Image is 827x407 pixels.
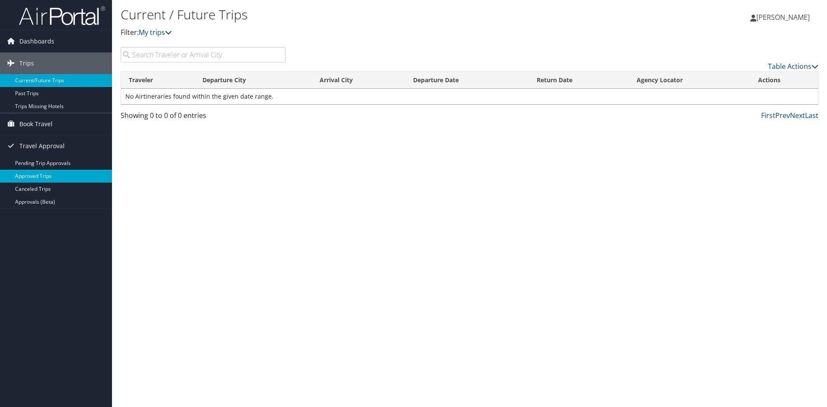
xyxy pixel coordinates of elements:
a: My trips [139,28,172,37]
h1: Current / Future Trips [121,6,586,24]
span: Trips [19,53,34,74]
a: Last [805,111,818,120]
img: airportal-logo.png [19,6,105,26]
th: Departure City: activate to sort column ascending [195,72,312,89]
span: Dashboards [19,31,54,52]
th: Actions [750,72,818,89]
div: Showing 0 to 0 of 0 entries [121,110,286,125]
span: Travel Approval [19,135,65,157]
th: Return Date: activate to sort column ascending [529,72,629,89]
th: Agency Locator: activate to sort column ascending [629,72,750,89]
th: Departure Date: activate to sort column descending [405,72,529,89]
input: Search Traveler or Arrival City [121,47,286,62]
span: [PERSON_NAME] [756,12,810,22]
th: Traveler: activate to sort column ascending [121,72,195,89]
a: [PERSON_NAME] [750,4,818,30]
p: Filter: [121,27,586,38]
td: No Airtineraries found within the given date range. [121,89,818,104]
a: First [761,111,775,120]
th: Arrival City: activate to sort column ascending [312,72,405,89]
span: Book Travel [19,113,53,135]
a: Next [790,111,805,120]
a: Table Actions [768,62,818,71]
a: Prev [775,111,790,120]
